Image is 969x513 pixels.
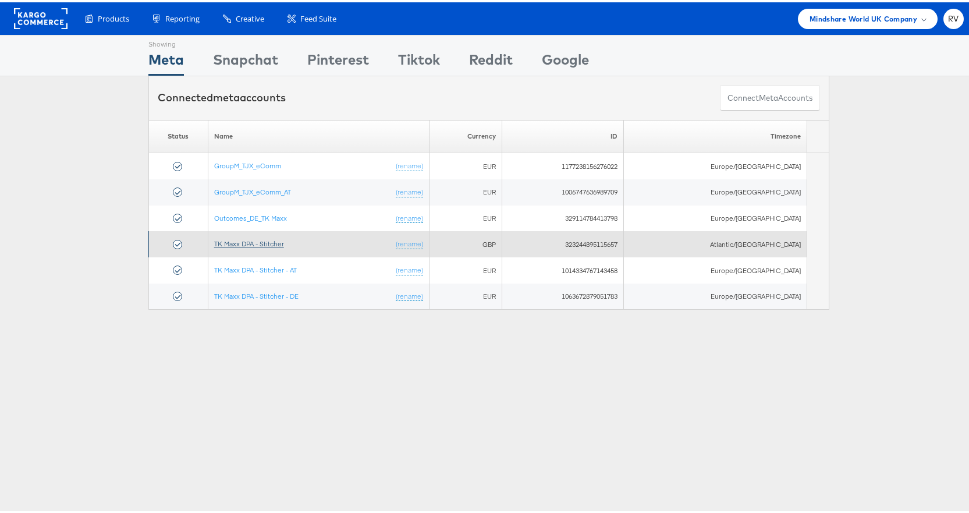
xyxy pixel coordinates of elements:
[165,11,200,22] span: Reporting
[214,159,281,168] a: GroupM_TJX_eComm
[502,255,623,281] td: 1014334767143458
[396,263,423,273] a: (rename)
[214,185,291,194] a: GroupM_TJX_eComm_AT
[300,11,336,22] span: Feed Suite
[148,47,184,73] div: Meta
[148,33,184,47] div: Showing
[502,118,623,151] th: ID
[429,255,502,281] td: EUR
[213,89,240,102] span: meta
[149,118,208,151] th: Status
[429,118,502,151] th: Currency
[396,211,423,221] a: (rename)
[623,255,807,281] td: Europe/[GEOGRAPHIC_DATA]
[948,13,959,20] span: RV
[720,83,820,109] button: ConnectmetaAccounts
[98,11,129,22] span: Products
[810,10,917,23] span: Mindshare World UK Company
[158,88,286,103] div: Connected accounts
[502,151,623,177] td: 1177238156276022
[429,281,502,307] td: EUR
[502,203,623,229] td: 329114784413798
[396,159,423,169] a: (rename)
[759,90,778,101] span: meta
[396,237,423,247] a: (rename)
[208,118,429,151] th: Name
[396,289,423,299] a: (rename)
[502,177,623,203] td: 1006747636989709
[429,151,502,177] td: EUR
[214,211,287,220] a: Outcomes_DE_TK Maxx
[623,203,807,229] td: Europe/[GEOGRAPHIC_DATA]
[623,118,807,151] th: Timezone
[396,185,423,195] a: (rename)
[213,47,278,73] div: Snapchat
[214,289,299,298] a: TK Maxx DPA - Stitcher - DE
[502,229,623,255] td: 323244895115657
[307,47,369,73] div: Pinterest
[623,281,807,307] td: Europe/[GEOGRAPHIC_DATA]
[502,281,623,307] td: 1063672879051783
[542,47,589,73] div: Google
[469,47,513,73] div: Reddit
[214,237,284,246] a: TK Maxx DPA - Stitcher
[236,11,264,22] span: Creative
[623,151,807,177] td: Europe/[GEOGRAPHIC_DATA]
[429,229,502,255] td: GBP
[429,203,502,229] td: EUR
[623,177,807,203] td: Europe/[GEOGRAPHIC_DATA]
[429,177,502,203] td: EUR
[398,47,440,73] div: Tiktok
[623,229,807,255] td: Atlantic/[GEOGRAPHIC_DATA]
[214,263,297,272] a: TK Maxx DPA - Stitcher - AT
